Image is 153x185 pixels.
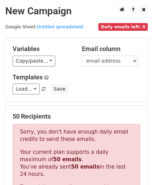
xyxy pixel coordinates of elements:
a: Templates [13,73,43,81]
h5: Email column [82,45,141,53]
p: Your current plan supports a daily maximum of . You've already sent in the last 24 hours. [20,149,133,178]
iframe: Chat Widget [118,151,153,185]
strong: 50 emails [71,164,99,170]
h5: 50 Recipients [13,113,140,120]
a: Copy/paste... [13,56,55,66]
a: Load... [13,84,40,94]
p: Sorry, you don't have enough daily email credits to send these emails. [20,128,133,143]
a: Untitled spreadsheet [37,24,83,29]
span: Daily emails left: 0 [98,23,148,31]
button: Save [50,84,69,94]
a: Daily emails left: 0 [98,24,148,29]
strong: 50 emails [53,156,82,163]
h2: New Campaign [5,5,148,17]
h5: Variables [13,45,71,53]
small: Google Sheet: [5,24,84,29]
